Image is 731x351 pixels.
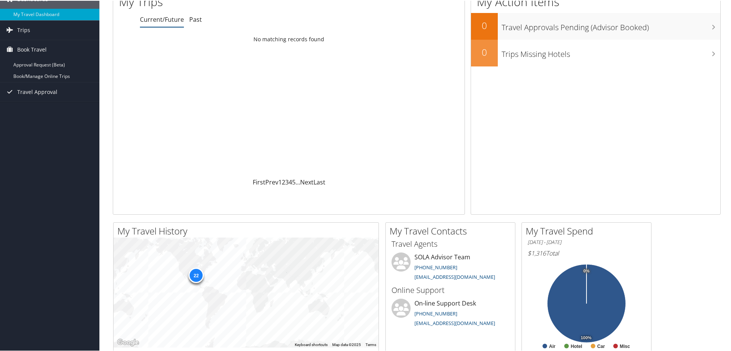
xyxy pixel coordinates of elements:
[332,342,361,346] span: Map data ©2025
[471,39,720,66] a: 0Trips Missing Hotels
[17,20,30,39] span: Trips
[549,343,556,348] text: Air
[365,342,376,346] a: Terms (opens in new tab)
[414,319,495,326] a: [EMAIL_ADDRESS][DOMAIN_NAME]
[296,177,300,186] span: …
[189,15,202,23] a: Past
[390,224,515,237] h2: My Travel Contacts
[414,273,495,280] a: [EMAIL_ADDRESS][DOMAIN_NAME]
[528,248,546,257] span: $1,316
[583,268,590,273] tspan: 0%
[414,309,457,316] a: [PHONE_NUMBER]
[581,335,591,340] tspan: 100%
[526,224,651,237] h2: My Travel Spend
[471,12,720,39] a: 0Travel Approvals Pending (Advisor Booked)
[289,177,292,186] a: 4
[597,343,605,348] text: Car
[292,177,296,186] a: 5
[620,343,630,348] text: Misc
[17,82,57,101] span: Travel Approval
[300,177,314,186] a: Next
[115,337,141,347] img: Google
[471,45,498,58] h2: 0
[115,337,141,347] a: Open this area in Google Maps (opens a new window)
[502,44,720,59] h3: Trips Missing Hotels
[471,18,498,31] h2: 0
[17,39,47,58] span: Book Travel
[314,177,325,186] a: Last
[117,224,378,237] h2: My Travel History
[414,263,457,270] a: [PHONE_NUMBER]
[113,32,465,45] td: No matching records found
[528,248,645,257] h6: Total
[295,341,328,347] button: Keyboard shortcuts
[285,177,289,186] a: 3
[140,15,184,23] a: Current/Future
[571,343,582,348] text: Hotel
[391,238,509,249] h3: Travel Agents
[528,238,645,245] h6: [DATE] - [DATE]
[188,267,204,282] div: 22
[388,298,513,329] li: On-line Support Desk
[502,18,720,32] h3: Travel Approvals Pending (Advisor Booked)
[265,177,278,186] a: Prev
[282,177,285,186] a: 2
[388,252,513,283] li: SOLA Advisor Team
[253,177,265,186] a: First
[391,284,509,295] h3: Online Support
[278,177,282,186] a: 1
